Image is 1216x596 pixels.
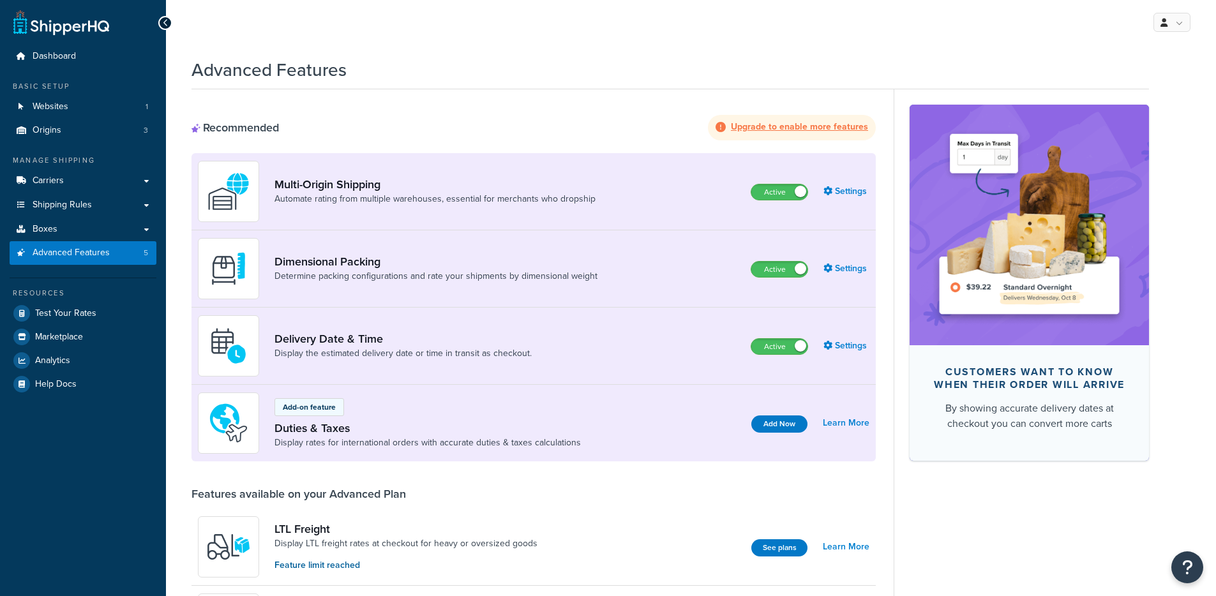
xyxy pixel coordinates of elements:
span: Marketplace [35,332,83,343]
div: Features available on your Advanced Plan [191,487,406,501]
a: Display the estimated delivery date or time in transit as checkout. [274,347,532,360]
span: Help Docs [35,379,77,390]
span: Test Your Rates [35,308,96,319]
span: Websites [33,101,68,112]
div: Customers want to know when their order will arrive [930,366,1129,391]
div: Basic Setup [10,81,156,92]
span: Advanced Features [33,248,110,258]
span: 1 [146,101,148,112]
a: Learn More [823,538,869,556]
a: Duties & Taxes [274,421,581,435]
a: Test Your Rates [10,302,156,325]
a: Shipping Rules [10,193,156,217]
a: Display LTL freight rates at checkout for heavy or oversized goods [274,537,537,550]
a: Carriers [10,169,156,193]
span: Dashboard [33,51,76,62]
span: 5 [144,248,148,258]
a: Help Docs [10,373,156,396]
div: Recommended [191,121,279,135]
label: Active [751,184,807,200]
button: Add Now [751,415,807,433]
p: Add-on feature [283,401,336,413]
img: icon-duo-feat-landed-cost-7136b061.png [206,401,251,445]
a: Automate rating from multiple warehouses, essential for merchants who dropship [274,193,596,205]
span: Boxes [33,224,57,235]
h1: Advanced Features [191,57,347,82]
a: Settings [823,183,869,200]
img: DTVBYsAAAAAASUVORK5CYII= [206,246,251,291]
img: y79ZsPf0fXUFUhFXDzUgf+ktZg5F2+ohG75+v3d2s1D9TjoU8PiyCIluIjV41seZevKCRuEjTPPOKHJsQcmKCXGdfprl3L4q7... [206,525,251,569]
li: Advanced Features [10,241,156,265]
span: Analytics [35,355,70,366]
a: Delivery Date & Time [274,332,532,346]
label: Active [751,339,807,354]
div: Resources [10,288,156,299]
a: Marketplace [10,325,156,348]
a: Settings [823,337,869,355]
a: Advanced Features5 [10,241,156,265]
button: See plans [751,539,807,556]
img: WatD5o0RtDAAAAAElFTkSuQmCC [206,169,251,214]
img: feature-image-ddt-36eae7f7280da8017bfb280eaccd9c446f90b1fe08728e4019434db127062ab4.png [929,124,1130,325]
span: Carriers [33,175,64,186]
div: Manage Shipping [10,155,156,166]
li: Websites [10,95,156,119]
a: LTL Freight [274,522,537,536]
span: Origins [33,125,61,136]
a: Origins3 [10,119,156,142]
li: Origins [10,119,156,142]
label: Active [751,262,807,277]
span: 3 [144,125,148,136]
a: Learn More [823,414,869,432]
a: Multi-Origin Shipping [274,177,596,191]
a: Websites1 [10,95,156,119]
a: Analytics [10,349,156,372]
strong: Upgrade to enable more features [731,120,868,133]
a: Boxes [10,218,156,241]
a: Dimensional Packing [274,255,597,269]
a: Dashboard [10,45,156,68]
div: By showing accurate delivery dates at checkout you can convert more carts [930,401,1129,431]
p: Feature limit reached [274,558,537,572]
img: gfkeb5ejjkALwAAAABJRU5ErkJggg== [206,324,251,368]
a: Determine packing configurations and rate your shipments by dimensional weight [274,270,597,283]
a: Display rates for international orders with accurate duties & taxes calculations [274,436,581,449]
span: Shipping Rules [33,200,92,211]
button: Open Resource Center [1171,551,1203,583]
a: Settings [823,260,869,278]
